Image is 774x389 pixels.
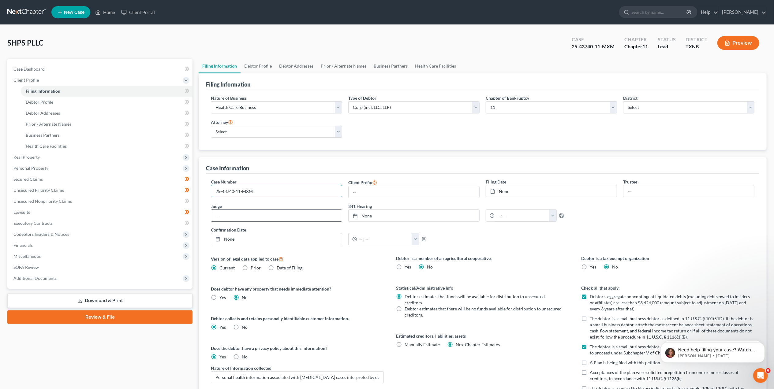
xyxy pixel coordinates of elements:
a: Filing Information [199,59,241,73]
div: Filing Information [206,81,250,88]
a: Secured Claims [9,174,193,185]
span: Yes [405,264,411,269]
span: A Plan is being filed with this petition. [590,360,661,365]
span: Personal Property [13,165,48,171]
span: Codebtors Insiders & Notices [13,232,69,237]
span: Acceptances of the plan were solicited prepetition from one or more classes of creditors, in acco... [590,370,739,381]
a: Health Care Facilities [411,59,460,73]
span: SOFA Review [13,265,39,270]
label: Type of Debtor [348,95,376,101]
a: Case Dashboard [9,64,193,75]
div: Case Information [206,165,249,172]
a: Business Partners [21,130,193,141]
span: Debtor estimates that there will be no funds available for distribution to unsecured creditors. [405,306,562,317]
span: Yes [590,264,596,269]
span: The debtor is a small business debtor as defined in 11 U.S.C. § 101(51D). If the debtor is a smal... [590,316,753,339]
span: Debtor Profile [26,99,53,105]
span: Current [219,265,235,270]
label: Client Prefix [348,179,377,186]
span: Yes [219,354,226,359]
div: District [686,36,708,43]
label: District [623,95,638,101]
span: Prior / Alternate Names [26,121,71,127]
span: No [427,264,433,269]
span: Debtor Addresses [26,110,60,116]
span: Debtor’s aggregate noncontingent liquidated debts (excluding debts owed to insiders or affiliates... [590,294,750,311]
div: Lead [658,43,676,50]
div: Chapter [624,43,648,50]
label: Trustee [623,179,637,185]
span: Debtor estimates that funds will be available for distribution to unsecured creditors. [405,294,545,305]
span: Client Profile [13,77,39,83]
span: Need help filing your case? Watch this video! Still need help? Here are two articles with instruc... [27,18,105,59]
label: Confirmation Date [208,227,483,233]
label: Debtor collects and retains personally identifiable customer information. [211,315,384,322]
span: Yes [219,324,226,330]
span: SHPS PLLC [7,38,43,47]
label: Check all that apply: [581,285,754,291]
label: Debtor is a member of an agricultural cooperative. [396,255,569,261]
label: Judge [211,203,222,209]
a: Download & Print [7,294,193,308]
a: None [211,233,342,245]
a: Client Portal [118,7,158,18]
span: Yes [219,295,226,300]
span: Filing Information [26,88,60,94]
input: Search by name... [631,6,687,18]
span: Real Property [13,154,40,160]
label: Does debtor have any property that needs immediate attention? [211,286,384,292]
a: Health Care Facilities [21,141,193,152]
a: Executory Contracts [9,218,193,229]
a: Debtor Profile [21,97,193,108]
a: Prior / Alternate Names [21,119,193,130]
a: Review & File [7,310,193,324]
label: Chapter of Bankruptcy [486,95,529,101]
span: No [242,354,248,359]
a: Lawsuits [9,207,193,218]
span: Date of Filing [277,265,302,270]
a: Unsecured Nonpriority Claims [9,196,193,207]
label: Nature of Information collected [211,365,271,371]
span: Secured Claims [13,176,43,182]
span: New Case [64,10,84,15]
span: Unsecured Nonpriority Claims [13,198,72,204]
span: Executory Contracts [13,220,53,226]
input: -- : -- [495,210,549,221]
div: Status [658,36,676,43]
input: Enter case number... [211,185,342,197]
input: -- : -- [357,233,412,245]
a: Debtor Addresses [21,108,193,119]
span: The debtor is a small business debtor as defined in 11 U.S.C. § 101(51D), and it chooses to proce... [590,344,753,355]
a: Filing Information [21,86,193,97]
label: Does the debtor have a privacy policy about this information? [211,345,384,351]
a: Help [698,7,718,18]
label: Filing Date [486,179,506,185]
span: Miscellaneous [13,254,41,259]
a: Home [92,7,118,18]
input: -- [349,186,479,198]
button: Preview [717,36,759,50]
input: Enter nature of information... [211,372,383,383]
span: Business Partners [26,132,60,138]
div: Case [572,36,615,43]
label: Attorney [211,118,233,126]
span: NextChapter Estimates [456,342,500,347]
span: Unsecured Priority Claims [13,187,64,193]
span: No [242,324,248,330]
span: Additional Documents [13,276,57,281]
input: -- [211,210,342,221]
a: Prior / Alternate Names [317,59,370,73]
iframe: Intercom live chat [753,368,768,383]
label: Case Number [211,179,237,185]
label: Estimated creditors, liabilities, assets [396,333,569,339]
span: No [612,264,618,269]
div: TXNB [686,43,708,50]
input: -- [623,185,754,197]
label: Version of legal data applied to case [211,255,384,262]
span: Manually Estimate [405,342,440,347]
span: No [242,295,248,300]
span: Prior [251,265,261,270]
span: Health Care Facilities [26,143,67,149]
